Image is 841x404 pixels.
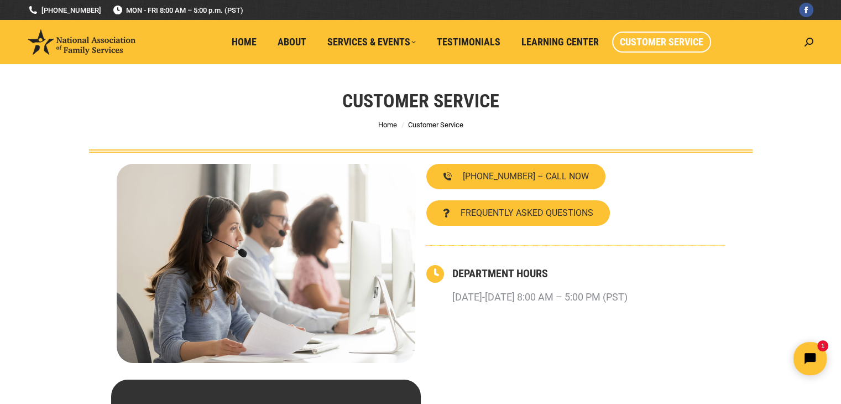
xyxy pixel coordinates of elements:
[437,36,500,48] span: Testimonials
[620,36,703,48] span: Customer Service
[232,36,257,48] span: Home
[117,164,415,363] img: Contact National Association of Family Services
[378,121,397,129] a: Home
[521,36,599,48] span: Learning Center
[429,32,508,53] a: Testimonials
[28,29,135,55] img: National Association of Family Services
[799,3,813,17] a: Facebook page opens in new window
[514,32,607,53] a: Learning Center
[342,89,499,113] h1: Customer Service
[612,32,711,53] a: Customer Service
[28,5,101,15] a: [PHONE_NUMBER]
[327,36,416,48] span: Services & Events
[112,5,243,15] span: MON - FRI 8:00 AM – 5:00 p.m. (PST)
[224,32,264,53] a: Home
[452,287,628,307] p: [DATE]-[DATE] 8:00 AM – 5:00 PM (PST)
[426,164,605,189] a: [PHONE_NUMBER] – CALL NOW
[426,200,610,226] a: FREQUENTLY ASKED QUESTIONS
[278,36,306,48] span: About
[461,209,593,217] span: FREQUENTLY ASKED QUESTIONS
[463,172,589,181] span: [PHONE_NUMBER] – CALL NOW
[646,333,836,385] iframe: Tidio Chat
[270,32,314,53] a: About
[408,121,463,129] span: Customer Service
[452,267,548,280] a: DEPARTMENT HOURS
